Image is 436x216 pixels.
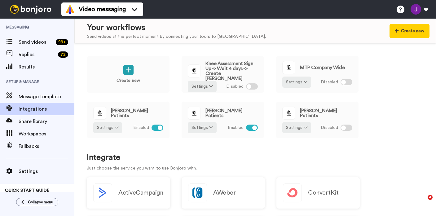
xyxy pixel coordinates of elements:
[283,61,295,74] img: logo_mailchimp.svg
[188,107,200,119] img: logo_mailchimp.svg
[283,184,302,202] img: logo_convertkit.svg
[205,108,258,118] span: [PERSON_NAME] Patients
[300,108,352,118] span: [PERSON_NAME] Patients
[276,101,359,139] a: [PERSON_NAME] PatientsSettings Disabled
[79,5,126,14] span: Video messaging
[117,77,140,84] p: Create new
[87,165,424,172] p: Just choose the service you want to use Bonjoro with.
[276,56,359,93] a: MTP Company WideSettings Disabled
[282,77,311,88] button: Settings
[133,125,149,131] span: Enabled
[321,125,338,131] span: Disabled
[415,195,430,210] iframe: Intercom live chat
[28,200,53,205] span: Collapse menu
[94,107,106,119] img: logo_mailchimp.svg
[188,81,217,92] button: Settings
[87,56,170,93] a: Create new
[283,107,295,119] img: logo_mailchimp.svg
[111,108,163,118] span: [PERSON_NAME] Patients
[19,93,74,100] span: Message template
[58,51,68,58] div: 72
[19,38,53,46] span: Send videos
[321,79,338,86] span: Disabled
[19,118,74,125] span: Share library
[87,153,424,162] h1: Integrate
[19,130,74,138] span: Workspaces
[276,177,360,209] a: ConvertKit
[181,56,264,93] a: Knee Assessment Sign Up -> Wait 4 days -> Create [PERSON_NAME]Settings Disabled
[428,195,433,200] span: 4
[5,188,50,193] span: QUICK START GUIDE
[308,189,338,196] h2: ConvertKit
[16,198,58,206] button: Collapse menu
[93,122,122,133] button: Settings
[188,122,217,133] button: Settings
[19,143,74,150] span: Fallbacks
[188,184,207,202] img: logo_aweber.svg
[56,39,68,45] div: 99 +
[181,101,264,139] a: [PERSON_NAME] PatientsSettings Enabled
[390,24,429,38] button: Create new
[19,105,74,113] span: Integrations
[213,189,236,196] h2: AWeber
[19,51,55,58] span: Replies
[87,22,266,33] div: Your workflows
[7,5,54,14] img: bj-logo-header-white.svg
[87,101,170,139] a: [PERSON_NAME] PatientsSettings Enabled
[87,177,170,209] button: ActiveCampaign
[87,33,266,40] div: Send videos at the perfect moment by connecting your tools to [GEOGRAPHIC_DATA].
[282,122,311,133] button: Settings
[205,61,258,81] span: Knee Assessment Sign Up -> Wait 4 days -> Create [PERSON_NAME]
[226,83,244,90] span: Disabled
[188,65,200,77] img: logo_mailchimp.svg
[300,65,345,70] span: MTP Company Wide
[118,189,163,196] h2: ActiveCampaign
[94,184,112,202] img: logo_activecampaign.svg
[228,125,244,131] span: Enabled
[19,168,74,175] span: Settings
[19,63,74,71] span: Results
[65,4,75,14] img: vm-color.svg
[182,177,265,209] a: AWeber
